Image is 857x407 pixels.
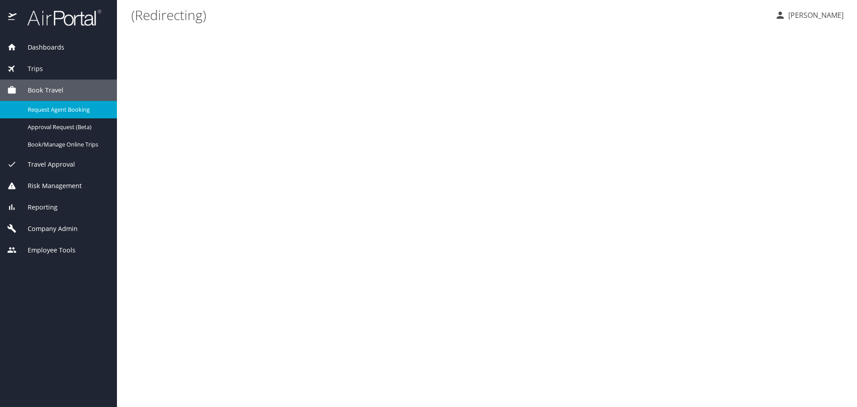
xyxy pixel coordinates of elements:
[28,105,106,114] span: Request Agent Booking
[17,181,82,191] span: Risk Management
[8,9,17,26] img: icon-airportal.png
[17,9,101,26] img: airportal-logo.png
[17,159,75,169] span: Travel Approval
[131,1,768,29] h1: (Redirecting)
[17,64,43,74] span: Trips
[17,224,78,234] span: Company Admin
[17,202,58,212] span: Reporting
[786,10,844,21] p: [PERSON_NAME]
[28,140,106,149] span: Book/Manage Online Trips
[17,245,75,255] span: Employee Tools
[17,42,64,52] span: Dashboards
[17,85,63,95] span: Book Travel
[28,123,106,131] span: Approval Request (Beta)
[771,7,847,23] button: [PERSON_NAME]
